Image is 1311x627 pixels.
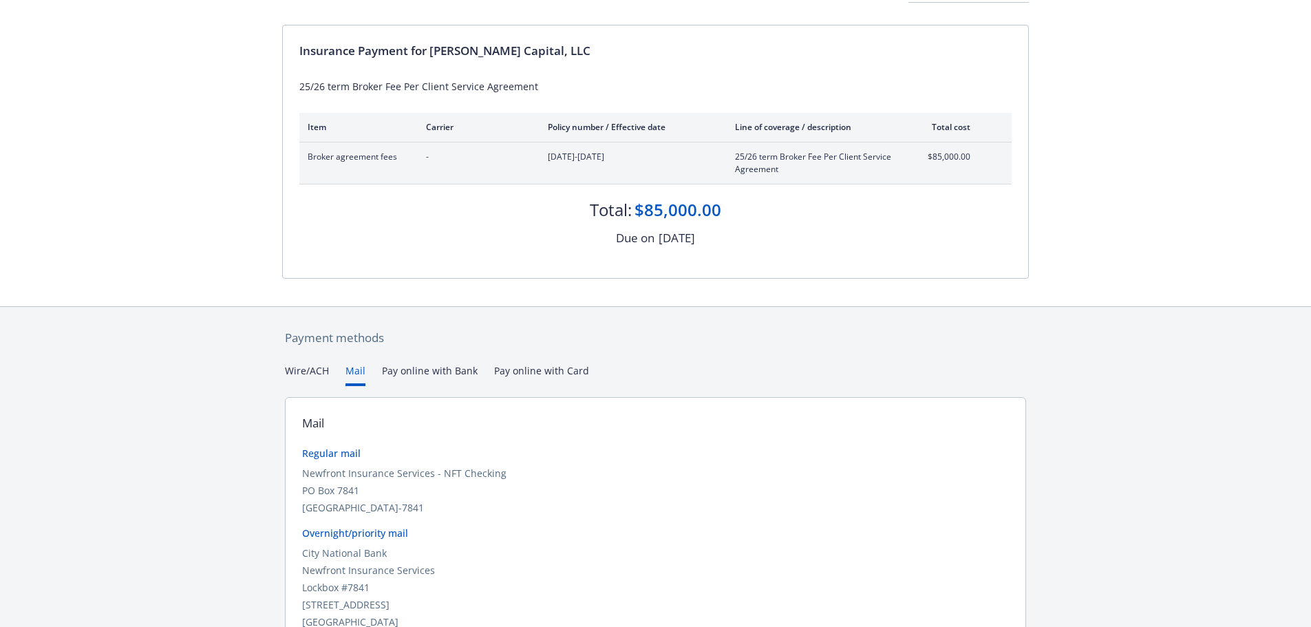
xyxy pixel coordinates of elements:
[616,229,654,247] div: Due on
[426,151,526,163] span: -
[302,563,1009,577] div: Newfront Insurance Services
[548,151,713,163] span: [DATE]-[DATE]
[302,483,1009,498] div: PO Box 7841
[302,580,1009,595] div: Lockbox #7841
[735,121,897,133] div: Line of coverage / description
[285,363,329,386] button: Wire/ACH
[302,446,1009,460] div: Regular mail
[494,363,589,386] button: Pay online with Card
[919,121,970,133] div: Total cost
[302,597,1009,612] div: [STREET_ADDRESS]
[302,414,324,432] div: Mail
[635,198,721,222] div: $85,000.00
[548,121,713,133] div: Policy number / Effective date
[299,42,1012,60] div: Insurance Payment for [PERSON_NAME] Capital, LLC
[382,363,478,386] button: Pay online with Bank
[919,151,970,163] span: $85,000.00
[302,466,1009,480] div: Newfront Insurance Services - NFT Checking
[302,546,1009,560] div: City National Bank
[735,151,897,176] span: 25/26 term Broker Fee Per Client Service Agreement
[426,121,526,133] div: Carrier
[308,151,404,163] span: Broker agreement fees
[345,363,365,386] button: Mail
[302,500,1009,515] div: [GEOGRAPHIC_DATA]-7841
[285,329,1026,347] div: Payment methods
[302,526,1009,540] div: Overnight/priority mail
[590,198,632,222] div: Total:
[308,121,404,133] div: Item
[299,142,1012,184] div: Broker agreement fees-[DATE]-[DATE]25/26 term Broker Fee Per Client Service Agreement$85,000.00ex...
[981,151,1003,173] button: expand content
[659,229,695,247] div: [DATE]
[299,79,1012,94] div: 25/26 term Broker Fee Per Client Service Agreement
